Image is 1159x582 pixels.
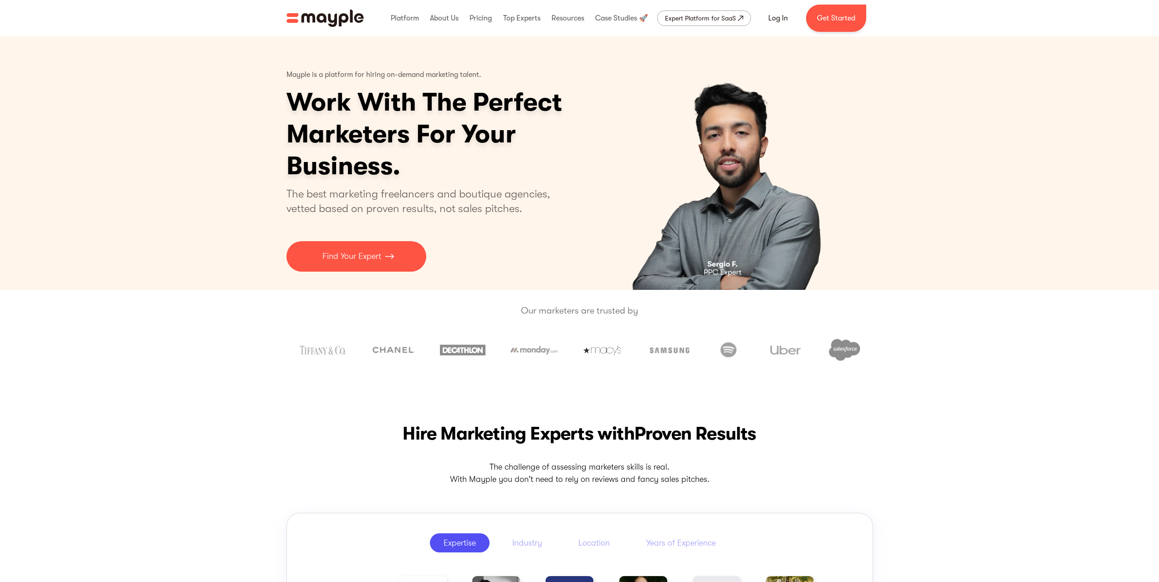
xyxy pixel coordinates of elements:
[286,86,633,182] h1: Work With The Perfect Marketers For Your Business.
[286,187,561,216] p: The best marketing freelancers and boutique agencies, vetted based on proven results, not sales p...
[549,4,587,33] div: Resources
[286,10,364,27] img: Mayple logo
[665,13,736,24] div: Expert Platform for SaaS
[806,5,866,32] a: Get Started
[657,10,751,26] a: Expert Platform for SaaS
[388,4,421,33] div: Platform
[578,537,610,548] div: Location
[444,537,476,548] div: Expertise
[322,250,381,263] p: Find Your Expert
[428,4,461,33] div: About Us
[634,423,756,444] span: Proven Results
[286,421,873,446] h2: Hire Marketing Experts with
[757,7,799,29] a: Log In
[286,64,481,86] p: Mayple is a platform for hiring on-demand marketing talent.
[467,4,494,33] div: Pricing
[286,241,426,272] a: Find Your Expert
[588,36,873,290] div: carousel
[512,537,542,548] div: Industry
[286,10,364,27] a: home
[646,537,716,548] div: Years of Experience
[588,36,873,290] div: 1 of 4
[501,4,543,33] div: Top Experts
[286,461,873,486] p: The challenge of assessing marketers skills is real. With Mayple you don't need to rely on review...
